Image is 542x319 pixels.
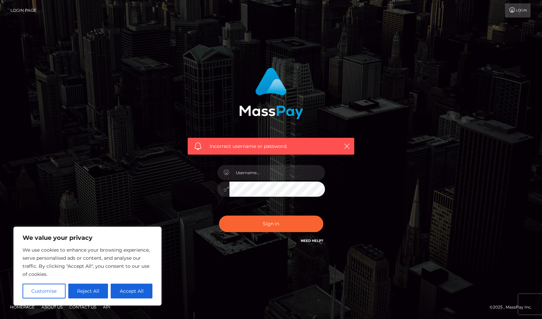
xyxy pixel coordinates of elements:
[68,284,108,298] button: Reject All
[490,304,537,311] div: © 2025 , MassPay Inc.
[210,143,332,150] span: Incorrect username or password.
[23,246,152,278] p: We use cookies to enhance your browsing experience, serve personalised ads or content, and analys...
[23,234,152,242] p: We value your privacy
[10,3,36,18] a: Login Page
[229,165,325,180] input: Username...
[239,68,303,119] img: MassPay Login
[39,302,65,312] a: About Us
[67,302,99,312] a: Contact Us
[219,216,323,232] button: Sign in
[23,284,66,298] button: Customise
[7,302,37,312] a: Homepage
[13,227,161,306] div: We value your privacy
[100,302,113,312] a: API
[301,238,323,243] a: Need Help?
[111,284,152,298] button: Accept All
[505,3,531,18] a: Login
